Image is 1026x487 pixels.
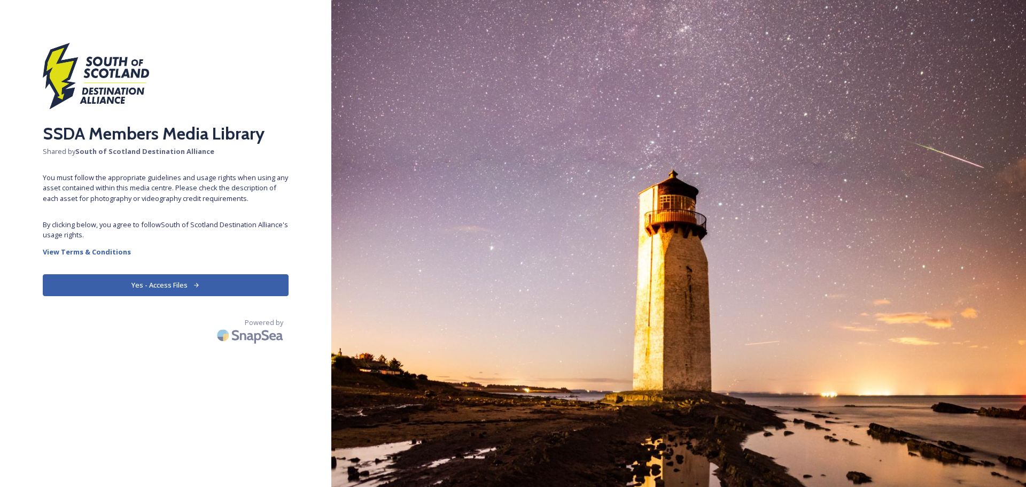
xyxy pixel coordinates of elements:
h2: SSDA Members Media Library [43,121,289,146]
img: 2021_SSH_Destination_colour.png [43,43,150,115]
img: SnapSea Logo [214,323,289,348]
strong: South of Scotland Destination Alliance [75,146,214,156]
span: Powered by [245,318,283,328]
span: Shared by [43,146,289,157]
span: By clicking below, you agree to follow South of Scotland Destination Alliance 's usage rights. [43,220,289,240]
button: Yes - Access Files [43,274,289,296]
strong: View Terms & Conditions [43,247,131,257]
span: You must follow the appropriate guidelines and usage rights when using any asset contained within... [43,173,289,204]
a: View Terms & Conditions [43,245,289,258]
